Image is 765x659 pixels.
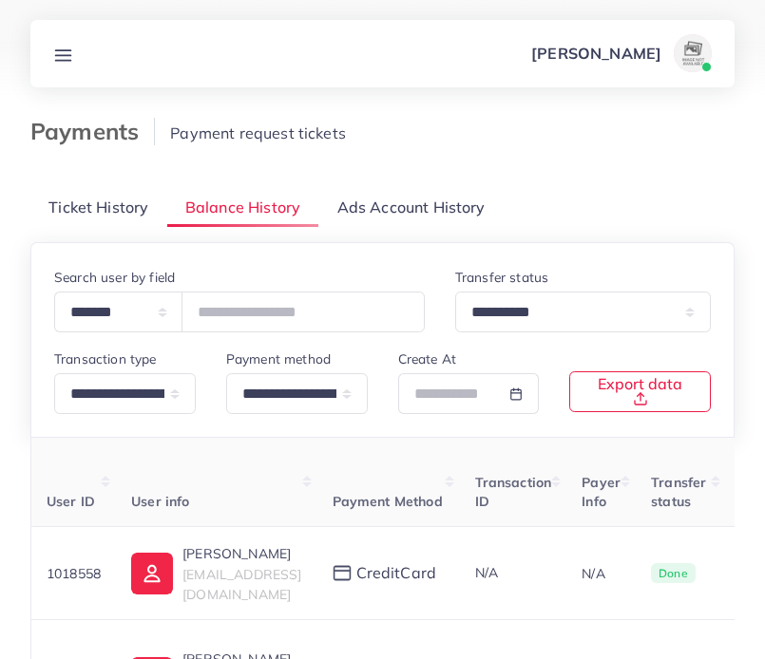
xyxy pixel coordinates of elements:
label: Transaction type [54,349,157,368]
span: Transfer status [651,474,706,510]
span: User ID [47,493,95,510]
span: Balance History [185,197,300,218]
p: N/A [582,562,621,585]
span: Ticket History [48,197,148,218]
label: Transfer status [455,268,548,287]
img: payment [333,565,352,581]
label: Search user by field [54,268,175,287]
span: Export data [593,376,687,406]
span: [EMAIL_ADDRESS][DOMAIN_NAME] [182,566,301,602]
span: Done [651,563,696,584]
button: Export data [569,371,711,412]
span: creditCard [356,562,437,584]
a: [PERSON_NAME]avatar [521,34,719,72]
span: Payment request tickets [170,123,346,142]
p: [PERSON_NAME] [531,42,661,65]
span: Ads Account History [337,197,486,218]
img: ic-user-info.36bf1079.svg [131,553,173,594]
p: [PERSON_NAME] [182,542,301,565]
p: 1018558 [47,562,101,585]
span: Payment Method [333,493,443,510]
img: avatar [674,34,712,72]
span: User info [131,493,189,510]
span: Transaction ID [475,474,552,510]
label: Payment method [226,349,331,368]
span: N/A [475,564,498,581]
h3: Payments [30,118,155,145]
span: Payer Info [582,474,621,510]
label: Create At [398,349,456,368]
